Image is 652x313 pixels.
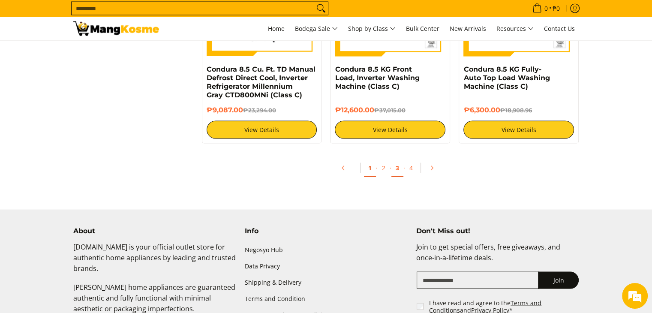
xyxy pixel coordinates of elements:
[207,106,317,114] h6: ₱9,087.00
[450,24,486,33] span: New Arrivals
[245,274,408,291] a: Shipping & Delivery
[45,48,144,59] div: Chat with us now
[344,17,400,40] a: Shop by Class
[463,106,574,114] h6: ₱6,300.00
[335,106,445,114] h6: ₱12,600.00
[390,164,391,172] span: ·
[540,17,579,40] a: Contact Us
[391,160,403,177] a: 3
[335,65,419,90] a: Condura 8.5 KG Front Load, Inverter Washing Machine (Class C)
[406,24,439,33] span: Bulk Center
[243,107,276,114] del: ₱23,294.00
[538,272,579,289] button: Join
[374,107,405,114] del: ₱37,015.00
[245,227,408,235] h4: Info
[268,24,285,33] span: Home
[530,4,562,13] span: •
[378,160,390,176] a: 2
[198,156,583,184] ul: Pagination
[463,121,574,139] a: View Details
[291,17,342,40] a: Bodega Sale
[496,24,534,34] span: Resources
[141,4,161,25] div: Minimize live chat window
[314,2,328,15] button: Search
[245,291,408,307] a: Terms and Condition
[544,24,575,33] span: Contact Us
[376,164,378,172] span: ·
[364,160,376,177] a: 1
[73,227,236,235] h4: About
[245,242,408,258] a: Negosyo Hub
[50,99,118,186] span: We're online!
[403,164,405,172] span: ·
[168,17,579,40] nav: Main Menu
[463,65,550,90] a: Condura 8.5 KG Fully-Auto Top Load Washing Machine (Class C)
[245,258,408,274] a: Data Privacy
[73,242,236,282] p: [DOMAIN_NAME] is your official outlet store for authentic home appliances by leading and trusted ...
[543,6,549,12] span: 0
[348,24,396,34] span: Shop by Class
[295,24,338,34] span: Bodega Sale
[264,17,289,40] a: Home
[500,107,532,114] del: ₱18,908.96
[207,121,317,139] a: View Details
[445,17,490,40] a: New Arrivals
[551,6,561,12] span: ₱0
[416,242,579,272] p: Join to get special offers, free giveaways, and once-in-a-lifetime deals.
[492,17,538,40] a: Resources
[4,216,163,246] textarea: Type your message and hit 'Enter'
[73,21,159,36] img: Class C Home &amp; Business Appliances: Up to 70% Off l Mang Kosme | Page 3
[416,227,579,235] h4: Don't Miss out!
[207,65,315,99] a: Condura 8.5 Cu. Ft. TD Manual Defrost Direct Cool, Inverter Refrigerator Millennium Gray CTD800MN...
[405,160,417,176] a: 4
[402,17,444,40] a: Bulk Center
[335,121,445,139] a: View Details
